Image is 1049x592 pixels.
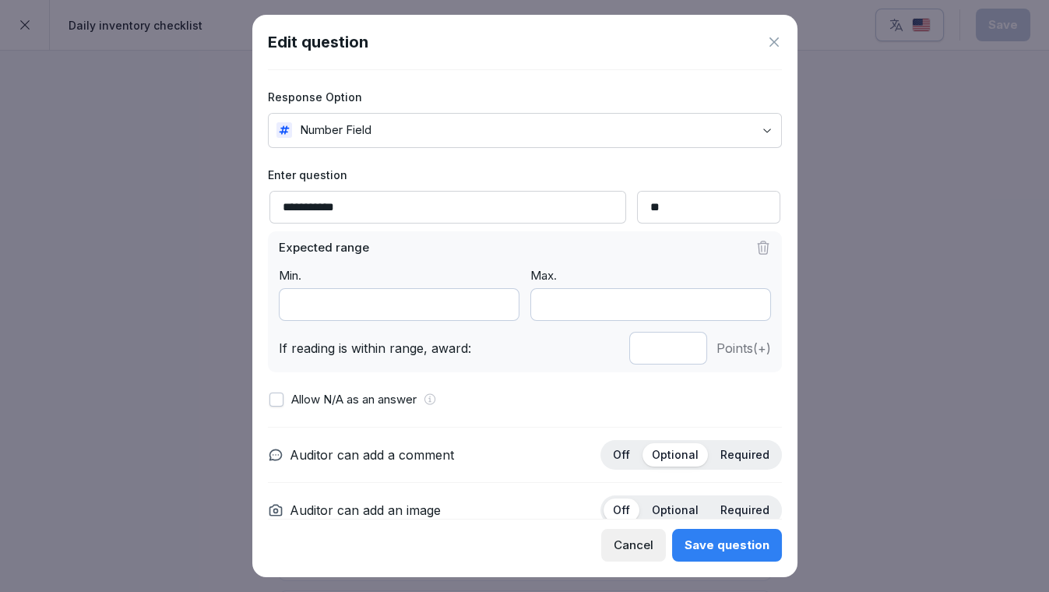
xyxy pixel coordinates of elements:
p: Allow N/A as an answer [291,391,417,409]
h1: Edit question [268,30,368,54]
p: Min. [279,267,519,285]
p: Off [613,503,630,517]
p: Optional [652,503,699,517]
p: Auditor can add an image [290,501,441,520]
button: Cancel [601,529,666,562]
p: Required [720,448,769,462]
p: Off [613,448,630,462]
p: Points (+) [716,339,771,358]
p: Expected range [279,239,369,257]
p: Optional [652,448,699,462]
p: Auditor can add a comment [290,446,454,464]
p: Required [720,503,769,517]
p: If reading is within range, award: [279,339,620,358]
div: Cancel [614,537,653,554]
button: Save question [672,529,782,562]
p: Max. [530,267,771,285]
div: Save question [685,537,769,554]
label: Enter question [268,167,782,183]
label: Response Option [268,89,782,105]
